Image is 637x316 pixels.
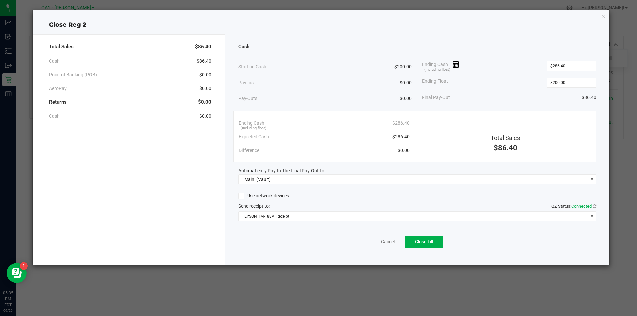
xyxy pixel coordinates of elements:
[422,61,459,71] span: Ending Cash
[238,63,266,70] span: Starting Cash
[392,133,410,140] span: $286.40
[49,58,60,65] span: Cash
[422,78,448,88] span: Ending Float
[241,126,266,131] span: (including float)
[424,67,450,73] span: (including float)
[239,120,264,127] span: Ending Cash
[551,204,596,209] span: QZ Status:
[392,120,410,127] span: $286.40
[49,71,97,78] span: Point of Banking (POB)
[199,85,211,92] span: $0.00
[238,79,254,86] span: Pay-Ins
[238,43,249,51] span: Cash
[238,203,270,209] span: Send receipt to:
[582,94,596,101] span: $86.40
[244,177,254,182] span: Main
[238,168,325,173] span: Automatically Pay-In The Final Pay-Out To:
[197,58,211,65] span: $86.40
[400,95,412,102] span: $0.00
[239,212,588,221] span: EPSON TM-T88VI Receipt
[49,85,67,92] span: AeroPay
[199,113,211,120] span: $0.00
[238,192,289,199] label: Use network devices
[20,262,28,270] iframe: Resource center unread badge
[49,113,60,120] span: Cash
[381,238,395,245] a: Cancel
[415,239,433,244] span: Close Till
[198,98,211,106] span: $0.00
[49,95,211,109] div: Returns
[571,204,592,209] span: Connected
[494,144,517,152] span: $86.40
[7,263,27,283] iframe: Resource center
[199,71,211,78] span: $0.00
[239,147,259,154] span: Difference
[239,133,269,140] span: Expected Cash
[49,43,74,51] span: Total Sales
[405,236,443,248] button: Close Till
[238,95,257,102] span: Pay-Outs
[491,134,520,141] span: Total Sales
[33,20,610,29] div: Close Reg 2
[256,177,271,182] span: (Vault)
[400,79,412,86] span: $0.00
[394,63,412,70] span: $200.00
[195,43,211,51] span: $86.40
[398,147,410,154] span: $0.00
[422,94,450,101] span: Final Pay-Out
